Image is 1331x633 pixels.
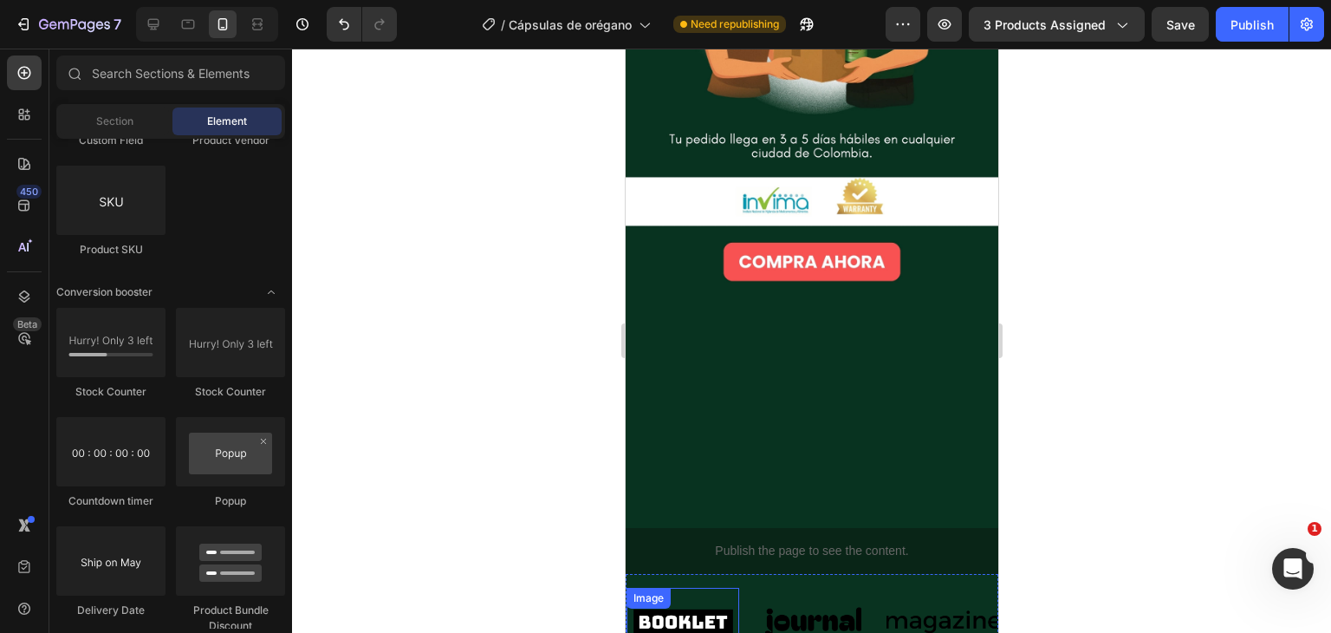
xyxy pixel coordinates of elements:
img: Alt image [261,550,373,597]
button: 3 products assigned [969,7,1145,42]
button: 7 [7,7,129,42]
div: Custom Field [56,133,166,148]
button: Publish [1216,7,1289,42]
iframe: Intercom live chat [1272,548,1314,590]
span: Element [207,114,247,129]
div: Stock Counter [176,384,285,400]
div: Publish [1230,16,1274,34]
div: Delivery Date [56,603,166,618]
span: Save [1166,17,1195,32]
div: Popup [176,493,285,509]
div: Image [4,542,42,558]
div: Countdown timer [56,493,166,509]
button: Save [1152,7,1209,42]
span: Need republishing [691,16,779,32]
p: 7 [114,14,121,35]
span: 3 products assigned [984,16,1106,34]
div: 450 [16,185,42,199]
span: 1 [1308,522,1321,536]
span: / [501,16,505,34]
img: Alt image [1,550,114,597]
span: Cápsulas de orégano [509,16,632,34]
div: Beta [13,317,42,331]
div: Product Vendor [176,133,285,148]
span: Conversion booster [56,284,153,300]
div: Product SKU [56,242,166,258]
img: Alt image [131,550,243,597]
span: Section [96,114,133,129]
div: Undo/Redo [327,7,397,42]
span: Toggle open [257,278,285,306]
div: Stock Counter [56,384,166,400]
input: Search Sections & Elements [56,55,285,90]
iframe: Design area [626,49,998,633]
